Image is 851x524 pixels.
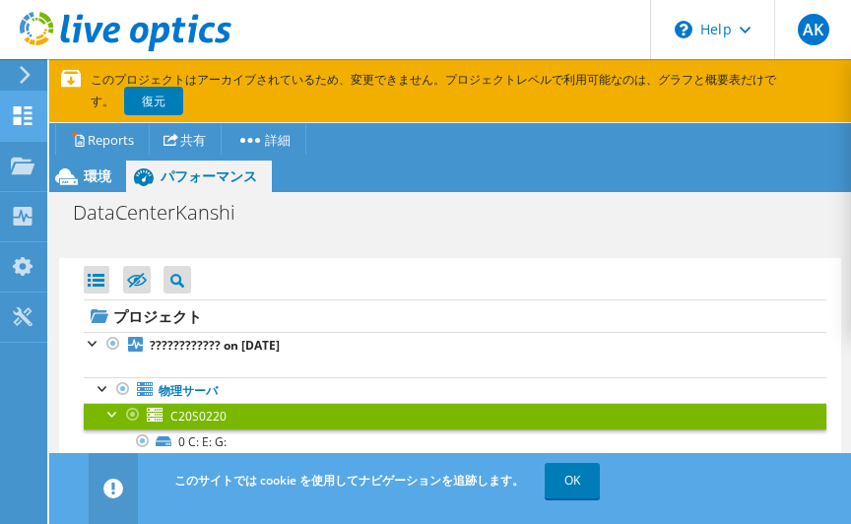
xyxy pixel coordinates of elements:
[84,429,826,455] a: 0 C: E: G:
[149,124,222,155] a: 共有
[221,124,306,155] a: 詳細
[124,87,183,115] a: 復元
[545,463,600,498] a: OK
[55,124,150,155] a: Reports
[174,472,524,489] span: このサイトでは cookie を使用してナビゲーションを追跡します。
[161,166,257,185] span: パフォーマンス
[84,332,826,358] a: ???????????? on [DATE]
[84,377,826,403] a: 物理サーバ
[170,408,227,425] span: C20S0220
[61,69,783,112] p: このプロジェクトはアーカイブされているため、変更できません。プロジェクトレベルで利用可能なのは、グラフと概要表だけです。
[84,403,826,428] a: C20S0220
[64,202,266,224] h1: DataCenterKanshi
[675,21,692,38] svg: \n
[84,300,826,332] a: プロジェクト
[84,166,111,185] span: 環境
[150,337,280,354] b: ???????????? on [DATE]
[798,14,829,45] span: AK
